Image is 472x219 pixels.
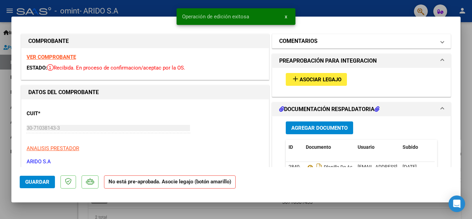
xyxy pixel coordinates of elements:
[27,54,76,60] a: VER COMPROBANTE
[289,144,293,150] span: ID
[27,65,47,71] span: ESTADO:
[400,140,434,155] datatable-header-cell: Subido
[449,195,465,212] div: Open Intercom Messenger
[289,164,302,170] span: 28404
[279,10,293,23] button: x
[434,140,469,155] datatable-header-cell: Acción
[291,125,348,131] span: Agregar Documento
[286,140,303,155] datatable-header-cell: ID
[291,75,300,83] mat-icon: add
[27,158,264,166] p: ARIDO S.A
[403,144,418,150] span: Subido
[285,13,287,20] span: x
[303,140,355,155] datatable-header-cell: Documento
[27,110,98,118] p: CUIT
[286,73,347,86] button: Asociar Legajo
[104,175,236,189] strong: No está pre-aprobada. Asocie legajo (botón amarillo)
[300,76,341,83] span: Asociar Legajo
[306,144,331,150] span: Documento
[286,121,353,134] button: Agregar Documento
[358,144,375,150] span: Usuario
[25,179,49,185] span: Guardar
[279,37,318,45] h1: COMENTARIOS
[28,38,69,44] strong: COMPROBANTE
[279,105,379,113] h1: DOCUMENTACIÓN RESPALDATORIA
[272,34,451,48] mat-expansion-panel-header: COMENTARIOS
[272,54,451,68] mat-expansion-panel-header: PREAPROBACIÓN PARA INTEGRACION
[355,140,400,155] datatable-header-cell: Usuario
[315,162,324,173] i: Descargar documento
[306,164,366,170] span: Planilla De Asistecia
[279,57,377,65] h1: PREAPROBACIÓN PARA INTEGRACION
[47,65,185,71] span: Recibida. En proceso de confirmacion/aceptac por la OS.
[27,145,79,152] span: ANALISIS PRESTADOR
[403,164,417,170] span: [DATE]
[272,68,451,97] div: PREAPROBACIÓN PARA INTEGRACION
[28,89,99,95] strong: DATOS DEL COMPROBANTE
[182,13,249,20] span: Operación de edición exitosa
[272,102,451,116] mat-expansion-panel-header: DOCUMENTACIÓN RESPALDATORIA
[20,176,55,188] button: Guardar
